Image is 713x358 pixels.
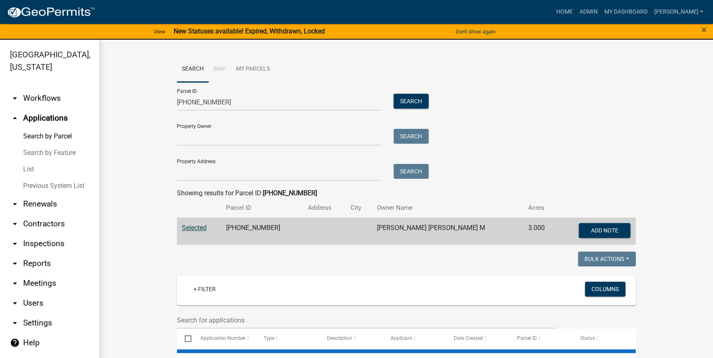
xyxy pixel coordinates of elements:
[193,329,256,349] datatable-header-cell: Application Number
[10,338,20,348] i: help
[177,329,193,349] datatable-header-cell: Select
[509,329,572,349] datatable-header-cell: Parcel ID
[446,329,509,349] datatable-header-cell: Date Created
[390,335,412,341] span: Applicant
[10,199,20,209] i: arrow_drop_down
[303,198,346,218] th: Address
[517,335,537,341] span: Parcel ID
[263,189,317,197] strong: [PHONE_NUMBER]
[177,56,209,83] a: Search
[10,318,20,328] i: arrow_drop_down
[393,164,429,179] button: Search
[578,251,636,266] button: Bulk Actions
[572,329,635,349] datatable-header-cell: Status
[231,56,275,83] a: My Parcels
[701,24,707,36] span: ×
[256,329,319,349] datatable-header-cell: Type
[10,258,20,268] i: arrow_drop_down
[453,335,482,341] span: Date Created
[393,94,429,109] button: Search
[601,4,651,20] a: My Dashboard
[10,113,20,123] i: arrow_drop_up
[382,329,446,349] datatable-header-cell: Applicant
[10,278,20,288] i: arrow_drop_down
[372,198,523,218] th: Owner Name
[174,27,325,35] strong: New Statuses available! Expired, Withdrawn, Locked
[452,25,498,38] button: Don't show again
[177,188,636,198] div: Showing results for Parcel ID:
[182,224,207,232] a: Selected
[553,4,576,20] a: Home
[327,335,352,341] span: Description
[585,282,625,296] button: Columns
[319,329,382,349] datatable-header-cell: Description
[177,312,557,329] input: Search for applications
[591,227,618,233] span: Add Note
[346,198,372,218] th: City
[10,93,20,103] i: arrow_drop_down
[523,218,557,245] td: 3.000
[372,218,523,245] td: [PERSON_NAME] [PERSON_NAME] M
[523,198,557,218] th: Acres
[701,25,707,35] button: Close
[393,129,429,144] button: Search
[150,25,169,38] a: View
[579,223,630,238] button: Add Note
[221,218,303,245] td: [PHONE_NUMBER]
[200,335,246,341] span: Application Number
[187,282,222,296] a: + Filter
[580,335,595,341] span: Status
[264,335,274,341] span: Type
[576,4,601,20] a: Admin
[10,219,20,229] i: arrow_drop_down
[221,198,303,218] th: Parcel ID
[651,4,706,20] a: [PERSON_NAME]
[10,239,20,249] i: arrow_drop_down
[10,298,20,308] i: arrow_drop_down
